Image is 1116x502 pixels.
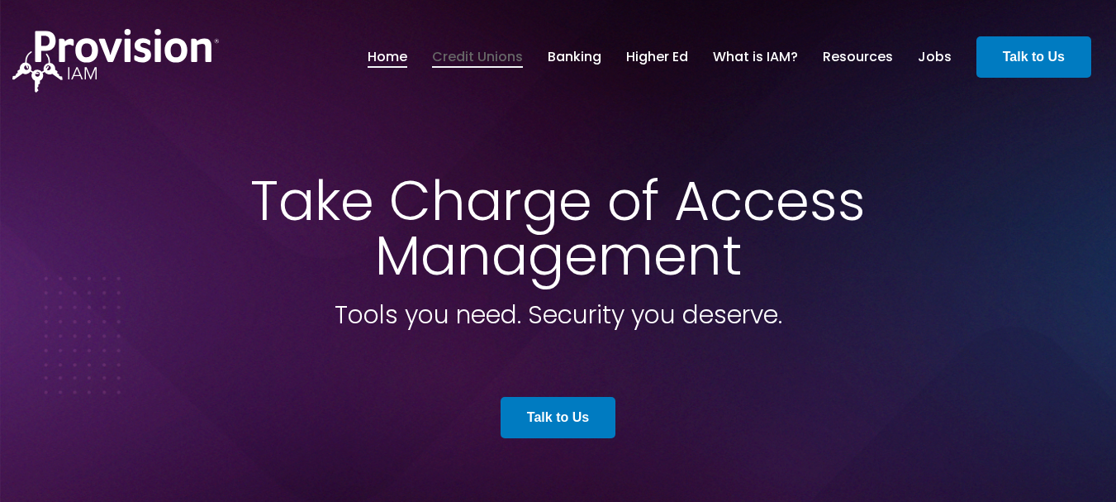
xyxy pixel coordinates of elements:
[527,410,589,424] strong: Talk to Us
[12,29,219,93] img: ProvisionIAM-Logo-White
[1003,50,1065,64] strong: Talk to Us
[355,31,964,84] nav: menu
[626,43,688,71] a: Higher Ed
[976,36,1091,78] a: Talk to Us
[335,297,782,332] span: Tools you need. Security you deserve.
[713,43,798,71] a: What is IAM?
[368,43,407,71] a: Home
[432,43,523,71] a: Credit Unions
[501,397,615,438] a: Talk to Us
[918,43,952,71] a: Jobs
[250,163,866,294] span: Take Charge of Access Management
[823,43,893,71] a: Resources
[548,43,601,71] a: Banking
